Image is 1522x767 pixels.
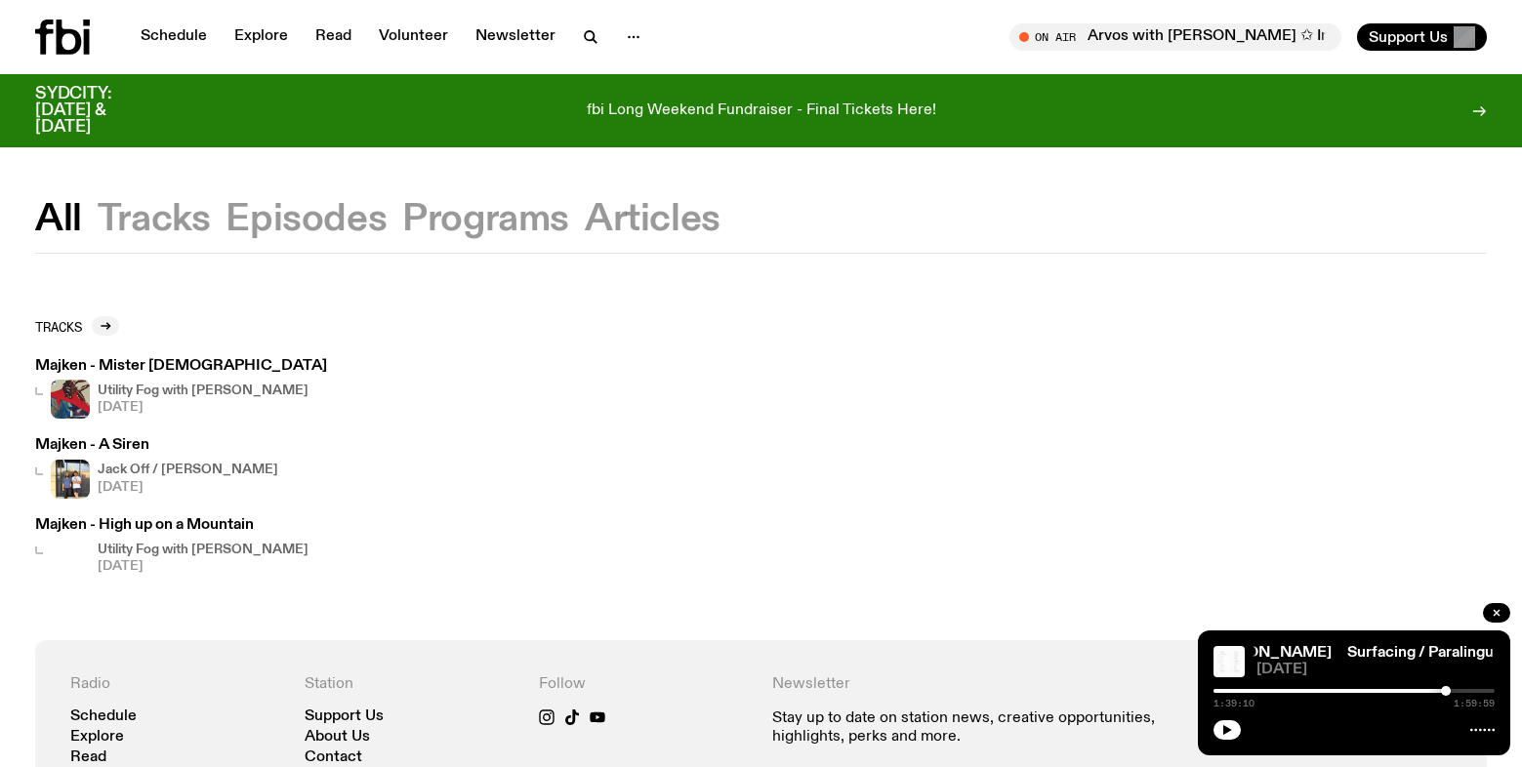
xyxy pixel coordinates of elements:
[51,460,90,499] img: Ricky Albeck + Violinist Tom on the street leaning against the front window of the fbi station
[35,438,278,453] h3: Majken - A Siren
[35,86,160,136] h3: SYDCITY: [DATE] & [DATE]
[367,23,460,51] a: Volunteer
[772,709,1217,747] p: Stay up to date on station news, creative opportunities, highlights, perks and more.
[226,202,387,237] button: Episodes
[98,481,278,494] span: [DATE]
[223,23,300,51] a: Explore
[585,202,720,237] button: Articles
[98,464,278,476] h4: Jack Off / [PERSON_NAME]
[98,384,309,397] h4: Utility Fog with [PERSON_NAME]
[587,102,936,120] p: fbi Long Weekend Fundraiser - Final Tickets Here!
[35,359,327,374] h3: Majken - Mister [DEMOGRAPHIC_DATA]
[129,23,219,51] a: Schedule
[402,202,569,237] button: Programs
[1213,699,1255,708] span: 1:39:10
[35,319,82,334] h2: Tracks
[305,675,515,694] h4: Station
[51,380,90,419] img: Cover to Mikoo's album It Floats
[1357,23,1487,51] button: Support Us
[98,401,309,414] span: [DATE]
[35,518,309,533] h3: Majken - High up on a Mountain
[35,202,82,237] button: All
[464,23,567,51] a: Newsletter
[539,675,750,694] h4: Follow
[70,675,281,694] h4: Radio
[35,359,327,419] a: Majken - Mister [DEMOGRAPHIC_DATA]Cover to Mikoo's album It FloatsUtility Fog with [PERSON_NAME][...
[772,675,1217,694] h4: Newsletter
[1009,23,1341,51] button: On AirArvos with [PERSON_NAME] ✩ Interview: Hatchie
[974,645,1332,661] a: Surfacing / Paralingual scores w [PERSON_NAME]
[1256,663,1495,677] span: [DATE]
[305,730,370,745] a: About Us
[98,544,309,556] h4: Utility Fog with [PERSON_NAME]
[98,202,211,237] button: Tracks
[70,709,137,724] a: Schedule
[70,730,124,745] a: Explore
[1213,646,1245,677] img: Paralingual scores by Clara Mosconi
[1454,699,1495,708] span: 1:59:59
[304,23,363,51] a: Read
[1369,28,1448,46] span: Support Us
[98,560,309,573] span: [DATE]
[305,750,362,765] a: Contact
[51,539,90,578] img: Cover of Giuseppe Ielasi's album "an insistence on material vol.2"
[70,750,106,765] a: Read
[305,709,384,724] a: Support Us
[35,518,309,578] a: Majken - High up on a MountainCover of Giuseppe Ielasi's album "an insistence on material vol.2"U...
[35,438,278,498] a: Majken - A SirenRicky Albeck + Violinist Tom on the street leaning against the front window of th...
[35,316,119,336] a: Tracks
